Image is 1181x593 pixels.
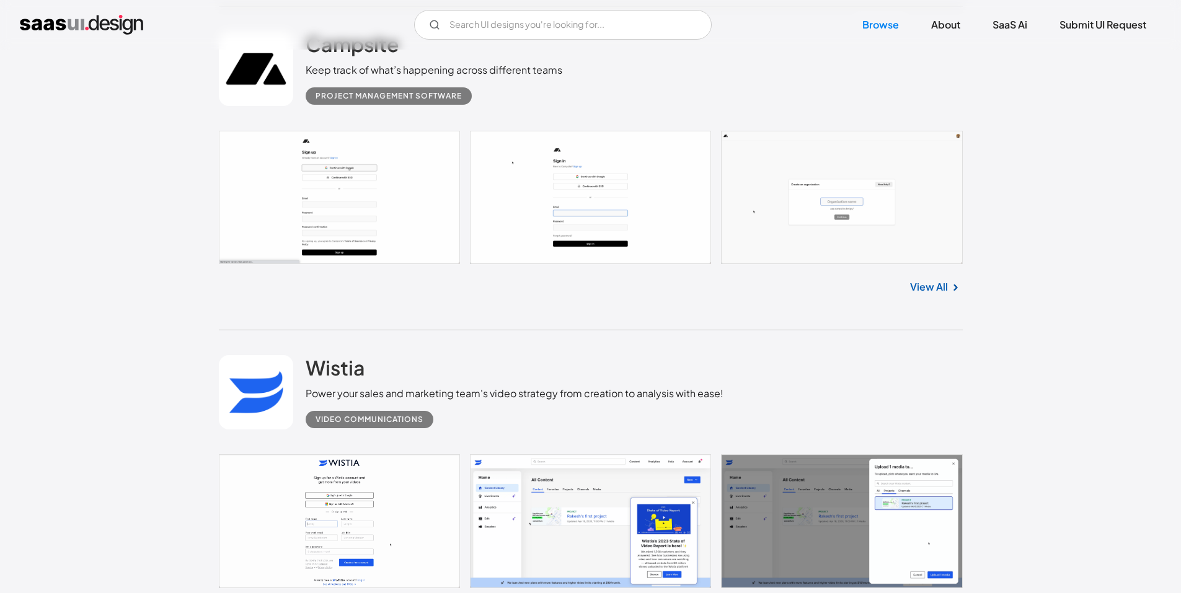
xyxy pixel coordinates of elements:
div: Video Communications [316,412,423,427]
h2: Wistia [306,355,365,380]
div: Project Management Software [316,89,462,103]
a: SaaS Ai [978,11,1042,38]
a: home [20,15,143,35]
input: Search UI designs you're looking for... [414,10,712,40]
div: Power your sales and marketing team's video strategy from creation to analysis with ease! [306,386,723,401]
a: Submit UI Request [1045,11,1161,38]
a: About [916,11,975,38]
a: View All [910,279,948,294]
form: Email Form [414,10,712,40]
div: Keep track of what’s happening across different teams [306,63,562,77]
a: Wistia [306,355,365,386]
a: Browse [847,11,914,38]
